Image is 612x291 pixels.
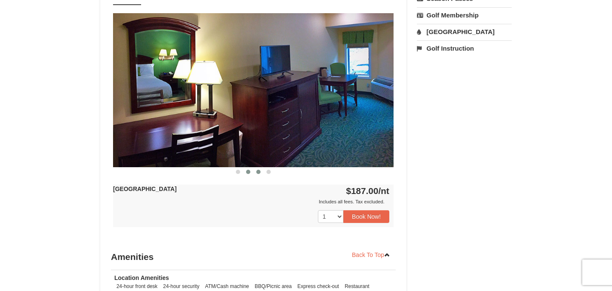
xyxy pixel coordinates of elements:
[113,197,389,206] div: Includes all fees. Tax excluded.
[346,186,389,196] strong: $187.00
[161,282,201,291] li: 24-hour security
[346,248,396,261] a: Back To Top
[417,40,512,56] a: Golf Instruction
[343,210,389,223] button: Book Now!
[417,7,512,23] a: Golf Membership
[343,282,371,291] li: Restaurant
[378,186,389,196] span: /nt
[111,248,396,265] h3: Amenities
[295,282,341,291] li: Express check-out
[114,274,169,281] strong: Location Amenities
[203,282,251,291] li: ATM/Cash machine
[417,24,512,40] a: [GEOGRAPHIC_DATA]
[113,13,394,167] img: 18876286-39-50e6e3c6.jpg
[252,282,294,291] li: BBQ/Picnic area
[113,185,177,192] strong: [GEOGRAPHIC_DATA]
[114,282,160,291] li: 24-hour front desk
